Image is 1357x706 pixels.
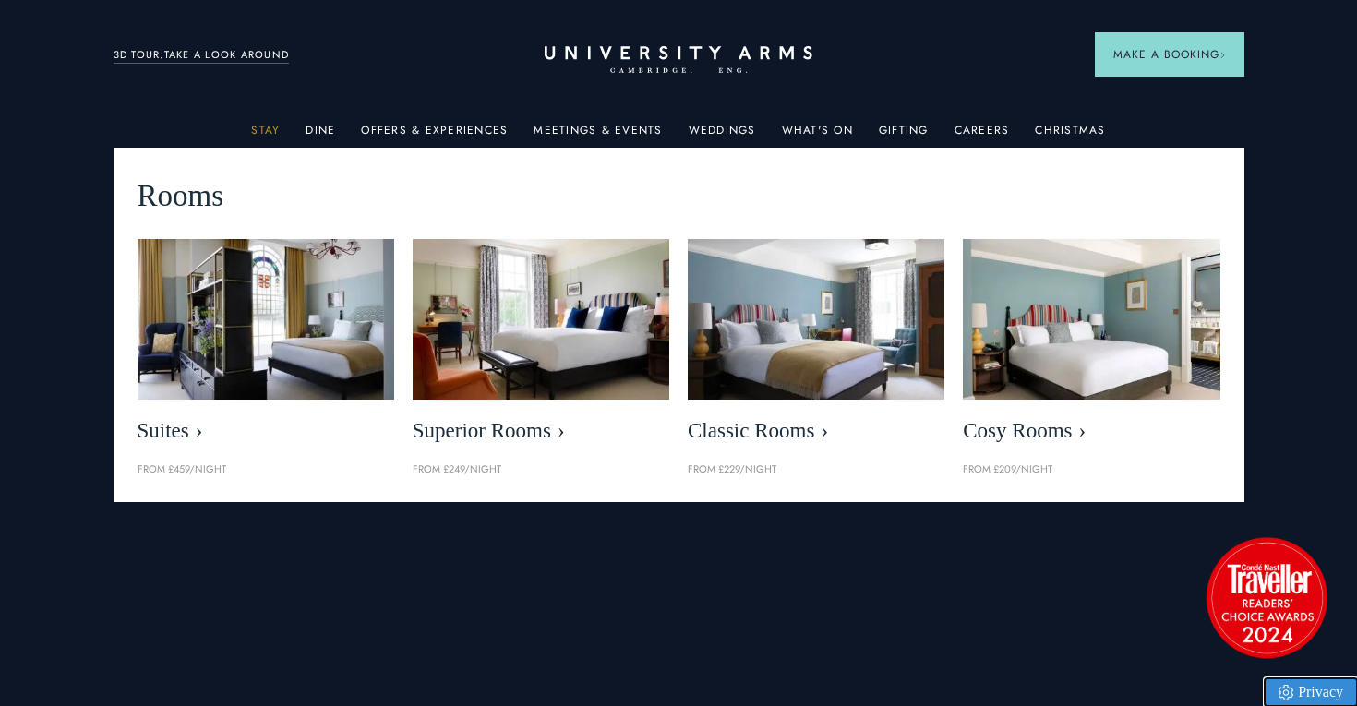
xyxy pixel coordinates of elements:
img: image-7eccef6fe4fe90343db89eb79f703814c40db8b4-400x250-jpg [688,239,944,400]
a: 3D TOUR:TAKE A LOOK AROUND [114,47,290,64]
span: Cosy Rooms [963,418,1219,444]
img: image-5bdf0f703dacc765be5ca7f9d527278f30b65e65-400x250-jpg [413,239,669,400]
a: Stay [251,124,280,148]
p: From £459/night [138,461,394,478]
img: image-2524eff8f0c5d55edbf694693304c4387916dea5-1501x1501-png [1197,528,1336,666]
a: Meetings & Events [534,124,662,148]
span: Make a Booking [1113,46,1226,63]
a: What's On [782,124,853,148]
p: From £229/night [688,461,944,478]
span: Rooms [138,172,224,221]
span: Suites [138,418,394,444]
a: Christmas [1035,124,1105,148]
span: Superior Rooms [413,418,669,444]
p: From £249/night [413,461,669,478]
img: Privacy [1279,685,1293,700]
a: image-5bdf0f703dacc765be5ca7f9d527278f30b65e65-400x250-jpg Superior Rooms [413,239,669,453]
a: image-21e87f5add22128270780cf7737b92e839d7d65d-400x250-jpg Suites [138,239,394,453]
img: Arrow icon [1219,52,1226,58]
span: Classic Rooms [688,418,944,444]
a: image-0c4e569bfe2498b75de12d7d88bf10a1f5f839d4-400x250-jpg Cosy Rooms [963,239,1219,453]
a: Privacy [1265,678,1357,706]
a: Gifting [879,124,929,148]
a: Careers [955,124,1010,148]
button: Make a BookingArrow icon [1095,32,1244,77]
a: Weddings [689,124,756,148]
a: Home [545,46,812,75]
a: Dine [306,124,335,148]
p: From £209/night [963,461,1219,478]
img: image-21e87f5add22128270780cf7737b92e839d7d65d-400x250-jpg [138,239,394,400]
a: Offers & Experiences [361,124,508,148]
img: image-0c4e569bfe2498b75de12d7d88bf10a1f5f839d4-400x250-jpg [963,239,1219,400]
a: image-7eccef6fe4fe90343db89eb79f703814c40db8b4-400x250-jpg Classic Rooms [688,239,944,453]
